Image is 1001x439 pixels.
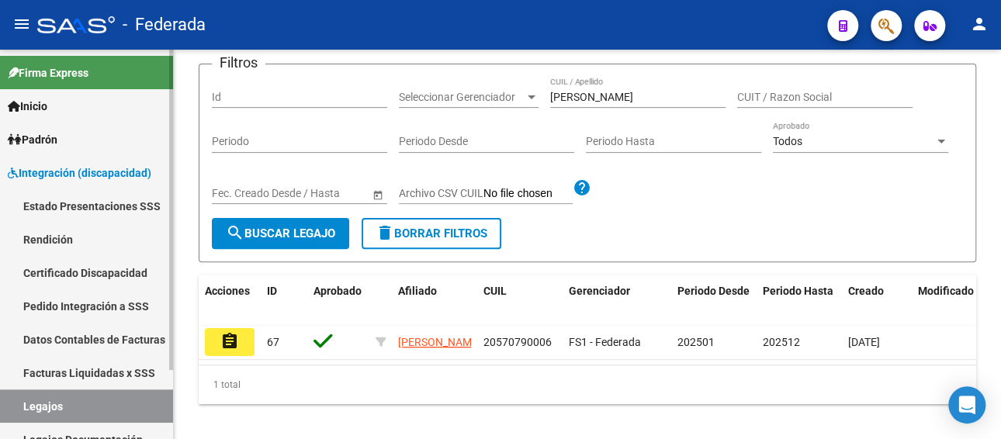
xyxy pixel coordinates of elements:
[267,336,279,348] span: 67
[199,275,261,326] datatable-header-cell: Acciones
[220,332,239,351] mat-icon: assignment
[918,285,974,297] span: Modificado
[948,386,985,423] div: Open Intercom Messenger
[483,187,573,201] input: Archivo CSV CUIL
[212,187,268,200] input: Fecha inicio
[477,275,563,326] datatable-header-cell: CUIL
[671,275,757,326] datatable-header-cell: Periodo Desde
[483,285,507,297] span: CUIL
[8,98,47,115] span: Inicio
[212,52,265,74] h3: Filtros
[398,285,437,297] span: Afiliado
[773,135,802,147] span: Todos
[8,164,151,181] span: Integración (discapacidad)
[261,275,307,326] datatable-header-cell: ID
[677,285,750,297] span: Periodo Desde
[226,226,335,240] span: Buscar Legajo
[569,336,641,348] span: FS1 - Federada
[8,131,57,148] span: Padrón
[307,275,369,326] datatable-header-cell: Aprobado
[199,365,976,404] div: 1 total
[569,285,630,297] span: Gerenciador
[282,187,358,200] input: Fecha fin
[912,275,982,326] datatable-header-cell: Modificado
[12,15,31,33] mat-icon: menu
[399,187,483,199] span: Archivo CSV CUIL
[369,186,386,202] button: Open calendar
[205,285,250,297] span: Acciones
[226,223,244,242] mat-icon: search
[267,285,277,297] span: ID
[362,218,501,249] button: Borrar Filtros
[8,64,88,81] span: Firma Express
[763,336,800,348] span: 202512
[392,275,477,326] datatable-header-cell: Afiliado
[212,218,349,249] button: Buscar Legajo
[483,336,552,348] span: 20570790006
[848,285,884,297] span: Creado
[970,15,989,33] mat-icon: person
[376,226,487,240] span: Borrar Filtros
[848,336,880,348] span: [DATE]
[763,285,833,297] span: Periodo Hasta
[123,8,206,42] span: - Federada
[313,285,362,297] span: Aprobado
[757,275,842,326] datatable-header-cell: Periodo Hasta
[376,223,394,242] mat-icon: delete
[398,336,481,348] span: [PERSON_NAME]
[563,275,671,326] datatable-header-cell: Gerenciador
[573,178,591,197] mat-icon: help
[399,91,525,104] span: Seleccionar Gerenciador
[677,336,715,348] span: 202501
[842,275,912,326] datatable-header-cell: Creado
